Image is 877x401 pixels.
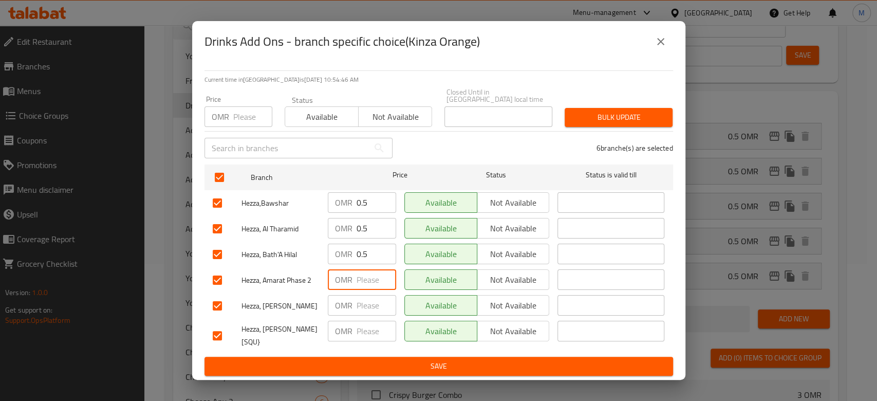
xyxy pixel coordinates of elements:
span: Available [409,298,473,313]
h2: Drinks Add Ons - branch specific choice(Kinza Orange) [204,33,480,50]
button: Available [404,218,477,239]
button: close [648,29,673,54]
span: Status [442,169,549,181]
span: Price [366,169,434,181]
p: OMR [335,248,352,260]
span: Available [289,110,354,124]
input: Search in branches [204,138,369,158]
p: OMR [335,274,352,286]
span: Available [409,272,473,287]
span: Hezza, [PERSON_NAME] [SQU} [241,323,320,349]
button: Available [404,192,477,213]
button: Save [204,357,673,376]
input: Please enter price [357,192,396,213]
span: Hezza, [PERSON_NAME] [241,300,320,313]
button: Bulk update [565,108,673,127]
span: Hezza, Amarat Phase 2 [241,274,320,287]
span: Branch [251,171,358,184]
button: Available [285,106,359,127]
button: Not available [477,269,550,290]
span: Save [213,360,665,373]
button: Available [404,244,477,264]
span: Available [409,247,473,262]
button: Not available [477,295,550,316]
input: Please enter price [357,295,396,316]
input: Please enter price [357,321,396,341]
input: Please enter price [233,106,272,127]
span: Available [409,324,473,339]
span: Available [409,221,473,236]
span: Bulk update [573,111,664,124]
span: Not available [363,110,428,124]
button: Not available [477,321,550,341]
button: Not available [477,244,550,264]
span: Not available [481,247,546,262]
span: Not available [481,272,546,287]
p: OMR [335,325,352,337]
span: Not available [481,195,546,210]
p: OMR [335,299,352,312]
span: Hezza,Bawshar [241,197,320,210]
button: Not available [477,218,550,239]
p: OMR [335,196,352,209]
button: Not available [358,106,432,127]
p: OMR [212,111,229,123]
p: Current time in [GEOGRAPHIC_DATA] is [DATE] 10:54:46 AM [204,75,673,84]
button: Available [404,269,477,290]
span: Status is valid till [557,169,664,181]
span: Hezza, Bath'A Hilal [241,248,320,261]
span: Not available [481,324,546,339]
button: Available [404,321,477,341]
p: 6 branche(s) are selected [596,143,673,153]
input: Please enter price [357,269,396,290]
p: OMR [335,222,352,234]
button: Not available [477,192,550,213]
span: Not available [481,221,546,236]
input: Please enter price [357,218,396,239]
button: Available [404,295,477,316]
span: Not available [481,298,546,313]
span: Available [409,195,473,210]
span: Hezza, Al Tharamid [241,223,320,235]
input: Please enter price [357,244,396,264]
